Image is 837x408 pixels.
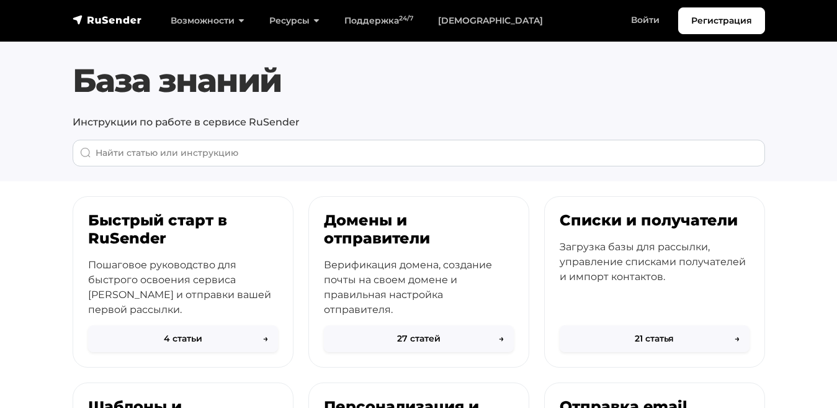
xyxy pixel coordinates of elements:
img: Поиск [80,147,91,158]
img: RuSender [73,14,142,26]
a: Домены и отправители Верификация домена, создание почты на своем домене и правильная настройка от... [308,196,529,368]
button: 27 статей→ [324,325,514,352]
p: Пошаговое руководство для быстрого освоения сервиса [PERSON_NAME] и отправки вашей первой рассылки. [88,258,278,317]
h3: Быстрый старт в RuSender [88,212,278,248]
a: Возможности [158,8,257,34]
h3: Списки и получатели [560,212,750,230]
button: 21 статья→ [560,325,750,352]
span: → [735,332,740,345]
a: Войти [619,7,672,33]
a: [DEMOGRAPHIC_DATA] [426,8,555,34]
h3: Домены и отправители [324,212,514,248]
a: Поддержка24/7 [332,8,426,34]
a: Быстрый старт в RuSender Пошаговое руководство для быстрого освоения сервиса [PERSON_NAME] и отпр... [73,196,293,368]
span: → [499,332,504,345]
a: Списки и получатели Загрузка базы для рассылки, управление списками получателей и импорт контакто... [544,196,765,368]
p: Инструкции по работе в сервисе RuSender [73,115,765,130]
span: → [263,332,268,345]
p: Загрузка базы для рассылки, управление списками получателей и импорт контактов. [560,240,750,284]
sup: 24/7 [399,14,413,22]
a: Ресурсы [257,8,332,34]
p: Верификация домена, создание почты на своем домене и правильная настройка отправителя. [324,258,514,317]
input: When autocomplete results are available use up and down arrows to review and enter to go to the d... [73,140,765,166]
h1: База знаний [73,61,765,100]
button: 4 статьи→ [88,325,278,352]
a: Регистрация [678,7,765,34]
